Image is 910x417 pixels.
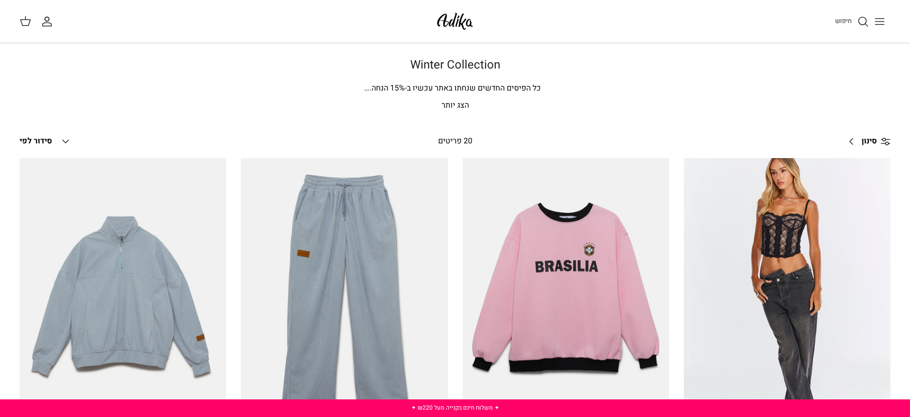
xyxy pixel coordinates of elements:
img: Adika IL [434,10,476,33]
span: כל הפיסים החדשים שנחתו באתר עכשיו ב- [405,82,541,94]
div: 20 פריטים [354,135,556,148]
h1: Winter Collection [113,58,798,72]
span: 15 [390,82,399,94]
a: חיפוש [835,16,869,27]
span: סידור לפי [20,135,52,147]
p: הצג יותר [113,99,798,112]
span: חיפוש [835,16,852,25]
span: סינון [862,135,877,148]
a: סינון [842,130,890,153]
span: % הנחה. [364,82,405,94]
button: Toggle menu [869,11,890,32]
button: סידור לפי [20,131,71,152]
a: החשבון שלי [41,16,57,27]
a: ✦ משלוח חינם בקנייה מעל ₪220 ✦ [411,403,499,412]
